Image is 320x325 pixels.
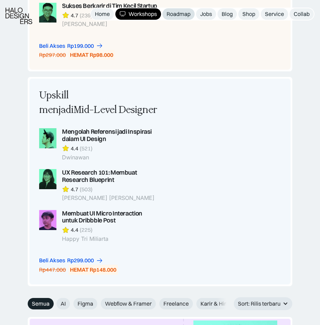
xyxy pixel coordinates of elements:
form: Email Form [28,298,230,309]
div: Dwinawan [62,154,158,161]
div: Rp447.000 [39,266,66,273]
div: Beli Akses [39,42,65,50]
div: Sort: Rilis terbaru [238,300,281,307]
span: AI [61,300,66,307]
span: Freelance [163,300,189,307]
div: Sort: Rilis terbaru [234,297,292,310]
div: [PERSON_NAME] [PERSON_NAME] [62,195,158,201]
a: Sukses Berkarir di Tim Kecil Startup4.7(239)[PERSON_NAME] [39,2,158,28]
div: 4.7 [71,12,78,19]
div: Home [95,10,110,18]
div: Jobs [200,10,212,18]
div: Rp297.000 [39,51,66,59]
span: Karir & Hiring [201,300,234,307]
a: Beli AksesRp199.000 [39,42,103,50]
a: Collab [290,8,314,20]
div: Membuat UI Micro Interaction untuk Dribbble Post [62,210,158,225]
div: Roadmap [167,10,190,18]
a: Mengolah Referensi jadi Inspirasi dalam UI Design4.4(521)Dwinawan [39,128,158,161]
a: Home [91,8,114,20]
div: Rp299.000 [67,257,94,264]
span: Semua [32,300,50,307]
span: Webflow & Framer [105,300,152,307]
div: Workshops [128,10,157,18]
div: (225) [80,226,92,234]
div: Beli Akses [39,257,65,264]
div: HEMAT Rp98.000 [70,51,113,59]
div: Collab [294,10,310,18]
a: UX Research 101: Membuat Research Blueprint4.7(503)[PERSON_NAME] [PERSON_NAME] [39,169,158,202]
div: Upskill menjadi [39,88,158,117]
a: Beli AksesRp299.000 [39,257,103,264]
div: 4.4 [71,145,78,152]
span: Figma [78,300,93,307]
a: Service [261,8,288,20]
div: Happy Tri Miliarta [62,236,158,242]
a: Blog [217,8,237,20]
div: (521) [80,145,92,152]
div: Service [265,10,284,18]
span: Mid-Level Designer [73,104,157,116]
div: Blog [222,10,233,18]
a: Shop [238,8,259,20]
a: Workshops [115,8,161,20]
a: Membuat UI Micro Interaction untuk Dribbble Post4.4(225)Happy Tri Miliarta [39,210,158,243]
div: 4.4 [71,226,78,234]
div: Mengolah Referensi jadi Inspirasi dalam UI Design [62,128,158,143]
div: (239) [80,12,92,19]
div: Shop [242,10,255,18]
div: HEMAT Rp148.000 [70,266,116,273]
a: Roadmap [162,8,195,20]
div: 4.7 [71,186,78,193]
div: UX Research 101: Membuat Research Blueprint [62,169,158,184]
div: [PERSON_NAME] [62,21,157,27]
div: Rp199.000 [67,42,94,50]
div: (503) [80,186,92,193]
div: Sukses Berkarir di Tim Kecil Startup [62,2,157,10]
a: Jobs [196,8,216,20]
